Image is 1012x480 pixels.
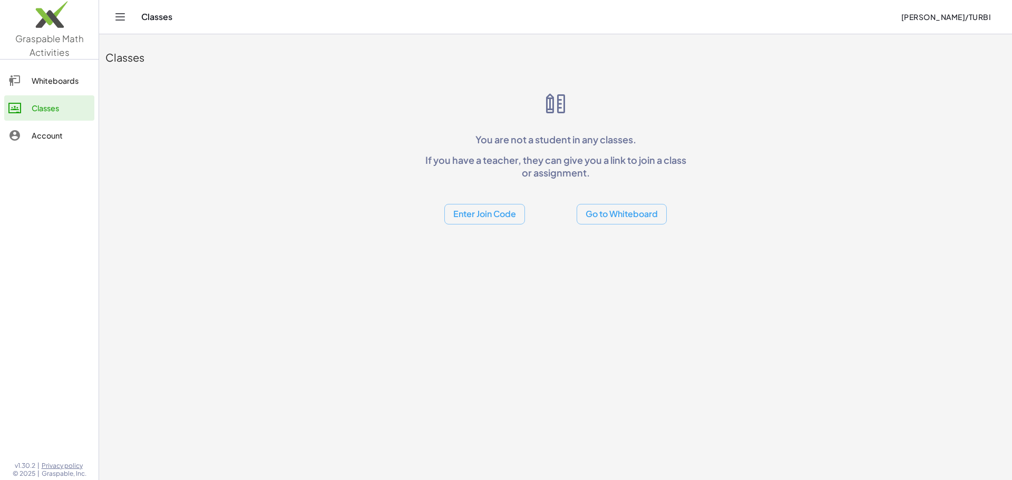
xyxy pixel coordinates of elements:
a: Account [4,123,94,148]
span: | [37,462,40,470]
div: Account [32,129,90,142]
div: Classes [105,50,1006,65]
span: © 2025 [13,469,35,478]
a: Classes [4,95,94,121]
button: Toggle navigation [112,8,129,25]
span: v1.30.2 [15,462,35,470]
p: You are not a student in any classes. [421,133,690,145]
p: If you have a teacher, they can give you a link to join a class or assignment. [421,154,690,179]
button: [PERSON_NAME]/TURBI [892,7,999,26]
div: Whiteboards [32,74,90,87]
a: Privacy policy [42,462,86,470]
span: Graspable Math Activities [15,33,84,58]
button: Enter Join Code [444,204,525,224]
span: | [37,469,40,478]
button: Go to Whiteboard [577,204,667,224]
a: Whiteboards [4,68,94,93]
span: [PERSON_NAME]/TURBI [901,12,991,22]
span: Graspable, Inc. [42,469,86,478]
div: Classes [32,102,90,114]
